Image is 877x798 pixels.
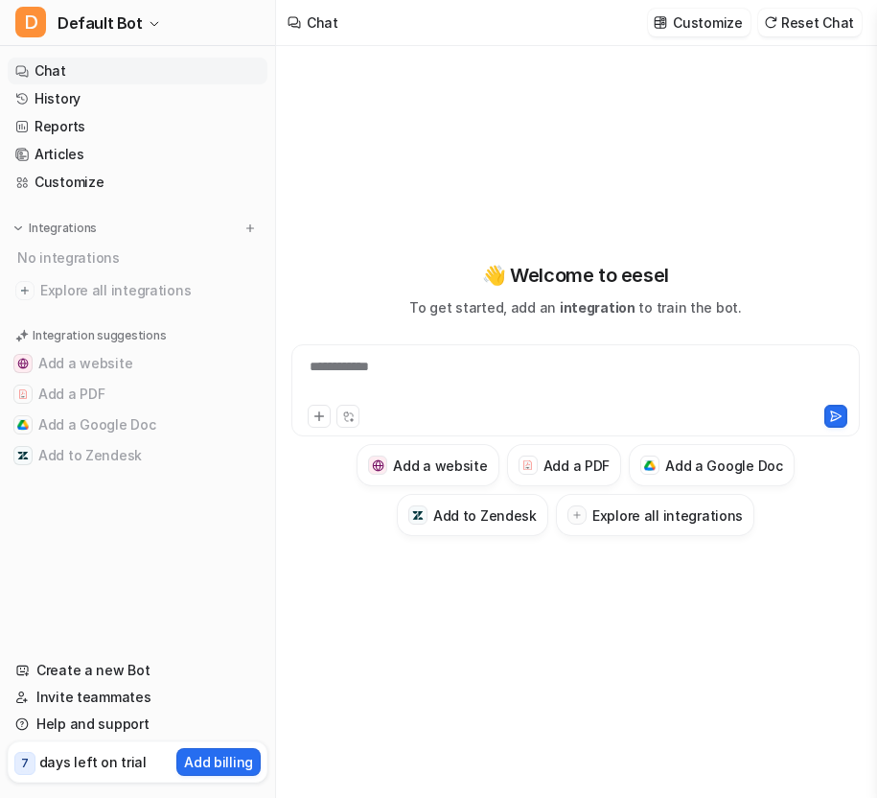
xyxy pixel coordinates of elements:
img: Add a Google Doc [17,419,29,431]
button: Integrations [8,219,103,238]
p: days left on trial [39,752,147,772]
img: expand menu [12,222,25,235]
img: Add a website [17,358,29,369]
a: Customize [8,169,267,196]
a: Articles [8,141,267,168]
p: Customize [673,12,742,33]
img: reset [764,15,777,30]
div: Chat [307,12,338,33]
img: explore all integrations [15,281,35,300]
button: Add billing [176,748,261,776]
img: Add a Google Doc [644,460,657,472]
a: Create a new Bot [8,657,267,684]
img: menu_add.svg [243,222,257,235]
img: Add to Zendesk [17,450,29,461]
button: Add a websiteAdd a website [357,444,498,486]
h3: Explore all integrations [592,505,743,526]
img: Add a PDF [17,388,29,400]
button: Add a Google DocAdd a Google Doc [629,444,795,486]
a: Help and support [8,711,267,738]
a: History [8,85,267,112]
h3: Add a Google Doc [665,456,783,476]
h3: Add a website [393,456,487,476]
p: Integrations [29,221,97,236]
img: Add a website [372,459,384,472]
p: Integration suggestions [33,327,166,344]
button: Add a websiteAdd a website [8,348,267,379]
span: integration [560,299,635,316]
h3: Add to Zendesk [433,505,537,526]
span: Default Bot [58,10,143,36]
p: To get started, add an to train the bot. [409,297,741,317]
button: Add a PDFAdd a PDF [507,444,621,486]
button: Reset Chat [758,9,862,36]
img: Add a PDF [521,459,534,471]
span: Explore all integrations [40,275,260,306]
h3: Add a PDF [543,456,610,476]
a: Reports [8,113,267,140]
a: Invite teammates [8,684,267,711]
button: Customize [648,9,750,36]
button: Add to ZendeskAdd to Zendesk [8,440,267,471]
button: Add a Google DocAdd a Google Doc [8,410,267,440]
p: 7 [21,755,29,772]
div: No integrations [12,242,267,273]
img: customize [654,15,667,30]
a: Explore all integrations [8,277,267,304]
p: 👋 Welcome to eesel [482,261,669,290]
button: Add to ZendeskAdd to Zendesk [397,494,548,536]
span: D [15,7,46,37]
img: Add to Zendesk [412,509,425,522]
a: Chat [8,58,267,84]
button: Add a PDFAdd a PDF [8,379,267,410]
p: Add billing [184,752,253,772]
button: Explore all integrations [556,494,754,536]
